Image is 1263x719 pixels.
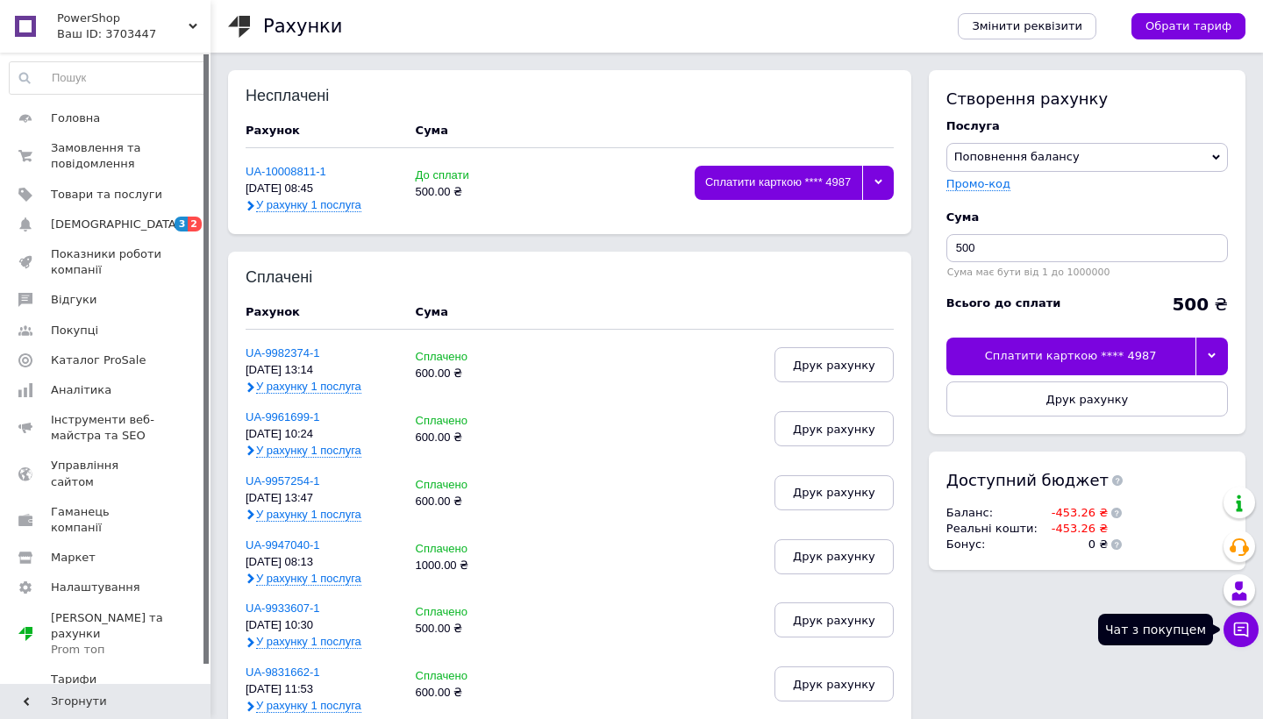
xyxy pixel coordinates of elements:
[51,458,162,489] span: Управління сайтом
[954,150,1080,163] span: Поповнення балансу
[946,381,1228,416] button: Друк рахунку
[256,572,361,586] span: У рахунку 1 послуга
[774,411,894,446] button: Друк рахунку
[1172,294,1209,315] b: 500
[793,550,875,563] span: Друк рахунку
[256,699,361,713] span: У рахунку 1 послуга
[695,166,862,200] div: Сплатити карткою **** 4987
[188,217,202,231] span: 2
[256,198,361,212] span: У рахунку 1 послуга
[1042,505,1108,521] td: -453.26 ₴
[416,169,519,182] div: До сплати
[416,495,519,509] div: 600.00 ₴
[416,431,519,445] div: 600.00 ₴
[774,602,894,637] button: Друк рахунку
[946,537,1042,552] td: Бонус :
[793,678,875,691] span: Друк рахунку
[946,210,1228,225] div: Cума
[793,486,875,499] span: Друк рахунку
[1172,295,1228,313] div: ₴
[246,538,320,552] a: UA-9947040-1
[51,672,96,687] span: Тарифи
[51,246,162,278] span: Показники роботи компанії
[774,539,894,574] button: Друк рахунку
[57,11,189,26] span: PowerShop
[416,687,519,700] div: 600.00 ₴
[416,606,519,619] div: Сплачено
[51,610,210,658] span: [PERSON_NAME] та рахунки
[51,642,210,658] div: Prom топ
[246,364,398,377] div: [DATE] 13:14
[51,187,162,203] span: Товари та послуги
[246,346,320,359] a: UA-9982374-1
[946,295,1061,311] div: Всього до сплати
[774,475,894,510] button: Друк рахунку
[246,88,360,105] div: Несплачені
[416,543,519,556] div: Сплачено
[246,123,398,139] div: Рахунок
[946,234,1228,262] input: Введіть суму
[51,352,146,368] span: Каталог ProSale
[175,217,189,231] span: 3
[246,182,398,196] div: [DATE] 08:45
[51,323,98,338] span: Покупці
[246,269,360,287] div: Сплачені
[246,683,398,696] div: [DATE] 11:53
[946,118,1228,134] div: Послуга
[774,666,894,701] button: Друк рахунку
[1042,537,1108,552] td: 0 ₴
[958,13,1096,39] a: Змінити реквізити
[793,614,875,627] span: Друк рахунку
[51,412,162,444] span: Інструменти веб-майстра та SEO
[256,635,361,649] span: У рахунку 1 послуга
[246,619,398,632] div: [DATE] 10:30
[793,359,875,372] span: Друк рахунку
[416,123,448,139] div: Cума
[946,177,1010,190] label: Промо-код
[972,18,1082,34] span: Змінити реквізити
[1098,614,1213,645] div: Чат з покупцем
[416,351,519,364] div: Сплачено
[51,217,181,232] span: [DEMOGRAPHIC_DATA]
[51,292,96,308] span: Відгуки
[416,623,519,636] div: 500.00 ₴
[946,267,1228,278] div: Сума має бути від 1 до 1000000
[416,186,519,199] div: 500.00 ₴
[946,505,1042,521] td: Баланс :
[51,382,111,398] span: Аналітика
[246,304,398,320] div: Рахунок
[416,304,448,320] div: Cума
[256,508,361,522] span: У рахунку 1 послуга
[246,602,320,615] a: UA-9933607-1
[246,165,326,178] a: UA-10008811-1
[10,62,206,94] input: Пошук
[246,666,320,679] a: UA-9831662-1
[263,16,342,37] h1: Рахунки
[416,479,519,492] div: Сплачено
[51,504,162,536] span: Гаманець компанії
[416,559,519,573] div: 1000.00 ₴
[946,469,1109,491] span: Доступний бюджет
[51,140,162,172] span: Замовлення та повідомлення
[1224,612,1259,647] button: Чат з покупцем
[51,580,140,595] span: Налаштування
[946,521,1042,537] td: Реальні кошти :
[246,410,320,424] a: UA-9961699-1
[793,423,875,436] span: Друк рахунку
[1145,18,1231,34] span: Обрати тариф
[256,380,361,394] span: У рахунку 1 послуга
[946,338,1195,374] div: Сплатити карткою **** 4987
[1131,13,1245,39] a: Обрати тариф
[946,88,1228,110] div: Створення рахунку
[416,367,519,381] div: 600.00 ₴
[246,428,398,441] div: [DATE] 10:24
[416,670,519,683] div: Сплачено
[256,444,361,458] span: У рахунку 1 послуга
[1046,393,1129,406] span: Друк рахунку
[57,26,210,42] div: Ваш ID: 3703447
[246,556,398,569] div: [DATE] 08:13
[246,492,398,505] div: [DATE] 13:47
[51,110,100,126] span: Головна
[246,474,320,488] a: UA-9957254-1
[774,347,894,382] button: Друк рахунку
